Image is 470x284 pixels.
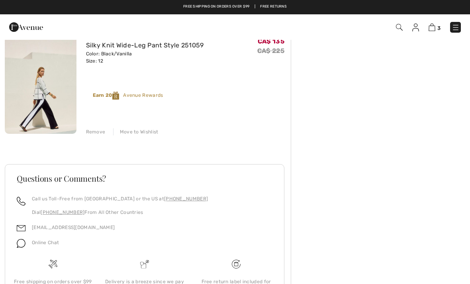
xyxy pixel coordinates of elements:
[9,19,43,35] img: 1ère Avenue
[260,4,287,10] a: Free Returns
[429,22,441,32] a: 3
[113,128,159,135] div: Move to Wishlist
[437,25,441,31] span: 3
[17,239,25,248] img: chat
[140,260,149,268] img: Delivery is a breeze since we pay the duties!
[164,196,208,202] a: [PHONE_NUMBER]
[232,260,241,268] img: Free shipping on orders over $99
[17,224,25,233] img: email
[255,4,255,10] span: |
[183,4,250,10] a: Free shipping on orders over $99
[5,27,76,134] img: Silky Knit Wide-Leg Pant Style 251059
[17,197,25,206] img: call
[429,24,435,31] img: Shopping Bag
[9,23,43,30] a: 1ère Avenue
[396,24,403,31] img: Search
[17,174,272,182] h3: Questions or Comments?
[257,47,284,55] s: CA$ 225
[412,24,419,31] img: My Info
[49,260,57,268] img: Free shipping on orders over $99
[86,50,204,65] div: Color: Black/Vanilla Size: 12
[32,240,59,245] span: Online Chat
[452,24,460,31] img: Menu
[93,92,163,100] div: Avenue Rewards
[112,92,119,100] img: Reward-Logo.svg
[86,128,106,135] div: Remove
[32,195,208,202] p: Call us Toll-Free from [GEOGRAPHIC_DATA] or the US at
[258,37,284,45] span: CA$ 135
[86,41,204,49] a: Silky Knit Wide-Leg Pant Style 251059
[93,92,123,98] strong: Earn 20
[32,209,208,216] p: Dial From All Other Countries
[41,210,84,215] a: [PHONE_NUMBER]
[32,225,115,230] a: [EMAIL_ADDRESS][DOMAIN_NAME]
